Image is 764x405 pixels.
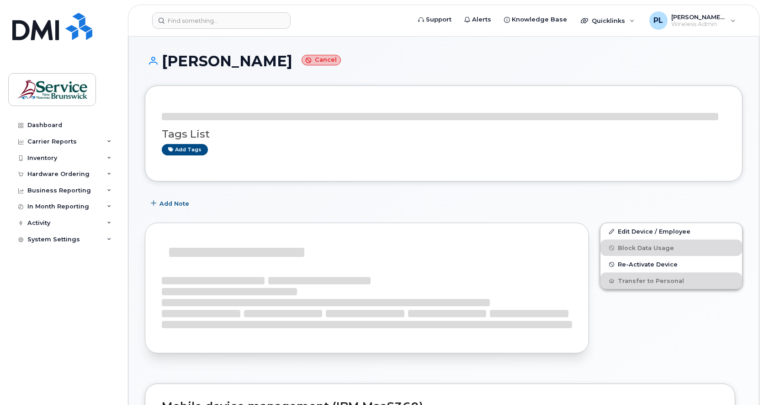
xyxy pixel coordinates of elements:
[600,256,742,272] button: Re-Activate Device
[600,223,742,240] a: Edit Device / Employee
[159,199,189,208] span: Add Note
[618,261,678,268] span: Re-Activate Device
[600,272,742,289] button: Transfer to Personal
[302,55,341,65] small: Cancel
[145,53,743,69] h1: [PERSON_NAME]
[600,240,742,256] button: Block Data Usage
[162,144,208,155] a: Add tags
[145,195,197,212] button: Add Note
[162,128,726,140] h3: Tags List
